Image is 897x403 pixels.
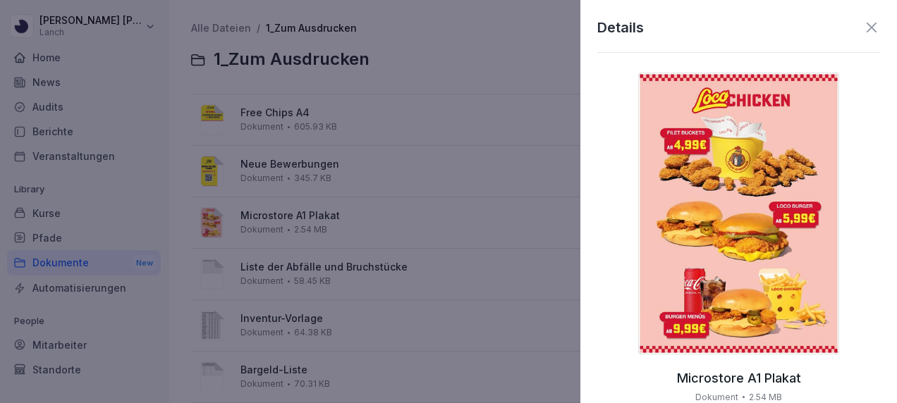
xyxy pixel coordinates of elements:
[677,371,801,385] p: Microstore A1 Plakat
[597,17,644,38] p: Details
[638,73,839,354] img: thumbnail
